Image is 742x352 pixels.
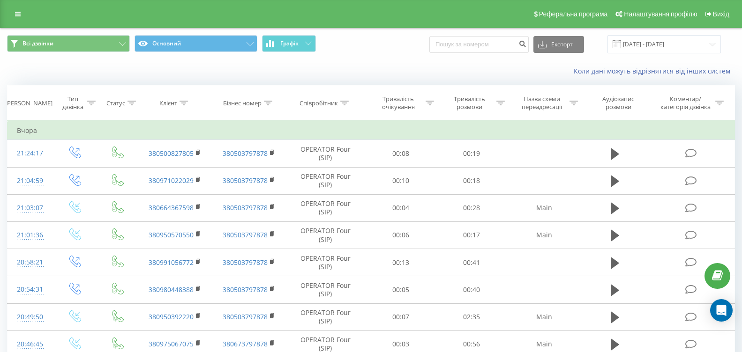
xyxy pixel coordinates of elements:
span: Реферальна програма [539,10,608,18]
div: Аудіозапис розмови [590,95,647,111]
td: 00:17 [436,221,508,249]
a: 380950392220 [149,312,194,321]
div: [PERSON_NAME] [5,99,52,107]
button: Всі дзвінки [7,35,130,52]
div: Тривалість очікування [374,95,423,111]
a: 380503797878 [223,176,268,185]
td: Main [507,221,581,249]
div: Назва схеми переадресації [517,95,567,111]
input: Пошук за номером [429,36,529,53]
div: Бізнес номер [223,99,262,107]
a: 380503797878 [223,258,268,267]
a: 380503797878 [223,285,268,294]
div: Open Intercom Messenger [710,299,733,322]
td: 00:05 [365,276,436,303]
td: 00:08 [365,140,436,167]
a: 380503797878 [223,312,268,321]
a: 380975067075 [149,339,194,348]
td: 00:19 [436,140,508,167]
span: Налаштування профілю [624,10,697,18]
td: OPERATOR Four (SIP) [285,167,365,194]
td: 00:13 [365,249,436,276]
td: 00:10 [365,167,436,194]
a: 380980448388 [149,285,194,294]
div: Клієнт [159,99,177,107]
div: 20:54:31 [17,280,43,299]
td: OPERATOR Four (SIP) [285,194,365,221]
td: OPERATOR Four (SIP) [285,140,365,167]
td: OPERATOR Four (SIP) [285,221,365,249]
button: Експорт [533,36,584,53]
td: OPERATOR Four (SIP) [285,276,365,303]
div: 20:49:50 [17,308,43,326]
span: Всі дзвінки [22,40,53,47]
div: 21:04:59 [17,172,43,190]
td: Вчора [7,121,735,140]
td: 00:07 [365,303,436,330]
a: 380971022029 [149,176,194,185]
span: Графік [280,40,299,47]
td: Main [507,303,581,330]
div: 21:24:17 [17,144,43,162]
td: Main [507,194,581,221]
a: 380500827805 [149,149,194,158]
a: 380503797878 [223,203,268,212]
a: 380950570550 [149,230,194,239]
div: Статус [106,99,125,107]
div: 21:01:36 [17,226,43,244]
td: 00:40 [436,276,508,303]
div: 20:58:21 [17,253,43,271]
div: Тип дзвінка [61,95,85,111]
td: 00:18 [436,167,508,194]
td: 00:06 [365,221,436,249]
td: OPERATOR Four (SIP) [285,249,365,276]
a: 380991056772 [149,258,194,267]
div: Співробітник [300,99,338,107]
button: Графік [262,35,316,52]
td: 00:28 [436,194,508,221]
a: 380673797878 [223,339,268,348]
div: 21:03:07 [17,199,43,217]
a: 380503797878 [223,230,268,239]
td: 02:35 [436,303,508,330]
span: Вихід [713,10,729,18]
div: Коментар/категорія дзвінка [658,95,713,111]
div: Тривалість розмови [445,95,495,111]
a: 380664367598 [149,203,194,212]
button: Основний [135,35,257,52]
a: 380503797878 [223,149,268,158]
td: 00:04 [365,194,436,221]
td: 00:41 [436,249,508,276]
td: OPERATOR Four (SIP) [285,303,365,330]
a: Коли дані можуть відрізнятися вiд інших систем [574,66,735,75]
